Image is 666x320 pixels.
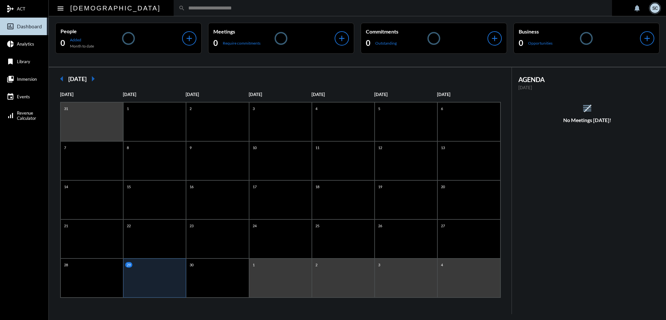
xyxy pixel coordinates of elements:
[582,103,593,114] mat-icon: reorder
[437,92,500,97] p: [DATE]
[54,2,67,15] button: Toggle sidenav
[251,184,258,189] p: 17
[249,92,312,97] p: [DATE]
[650,3,660,13] div: SC
[188,145,193,150] p: 9
[374,92,437,97] p: [DATE]
[7,93,14,101] mat-icon: event
[439,106,445,111] p: 6
[439,184,446,189] p: 20
[17,110,36,121] span: Revenue Calculator
[312,92,374,97] p: [DATE]
[186,92,248,97] p: [DATE]
[125,223,132,229] p: 22
[62,223,70,229] p: 21
[125,184,132,189] p: 15
[60,92,123,97] p: [DATE]
[17,59,30,64] span: Library
[377,262,382,268] p: 3
[377,106,382,111] p: 5
[17,94,30,99] span: Events
[55,72,68,85] mat-icon: arrow_left
[17,41,34,47] span: Analytics
[125,145,130,150] p: 8
[633,4,641,12] mat-icon: notifications
[314,262,319,268] p: 2
[314,184,321,189] p: 18
[377,184,384,189] p: 19
[62,145,68,150] p: 7
[123,92,186,97] p: [DATE]
[439,145,446,150] p: 13
[7,58,14,65] mat-icon: bookmark
[314,145,321,150] p: 11
[62,262,70,268] p: 28
[17,77,37,82] span: Immersion
[188,223,195,229] p: 23
[7,22,14,30] mat-icon: insert_chart_outlined
[7,40,14,48] mat-icon: pie_chart
[377,145,384,150] p: 12
[62,106,70,111] p: 31
[17,6,25,11] span: ACT
[7,112,14,119] mat-icon: signal_cellular_alt
[439,262,445,268] p: 4
[251,262,256,268] p: 1
[125,106,130,111] p: 1
[62,184,70,189] p: 14
[518,85,657,90] p: [DATE]
[7,75,14,83] mat-icon: collections_bookmark
[439,223,446,229] p: 27
[251,145,258,150] p: 10
[68,75,87,82] h2: [DATE]
[188,262,195,268] p: 30
[125,262,132,268] p: 29
[251,223,258,229] p: 24
[87,72,100,85] mat-icon: arrow_right
[188,184,195,189] p: 16
[314,106,319,111] p: 4
[188,106,193,111] p: 2
[314,223,321,229] p: 25
[251,106,256,111] p: 3
[377,223,384,229] p: 26
[518,76,657,83] h2: AGENDA
[70,3,161,13] h2: [DEMOGRAPHIC_DATA]
[57,5,64,12] mat-icon: Side nav toggle icon
[512,117,663,123] h5: No Meetings [DATE]!
[7,5,14,13] mat-icon: mediation
[179,5,185,11] mat-icon: search
[17,23,42,29] span: Dashboard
